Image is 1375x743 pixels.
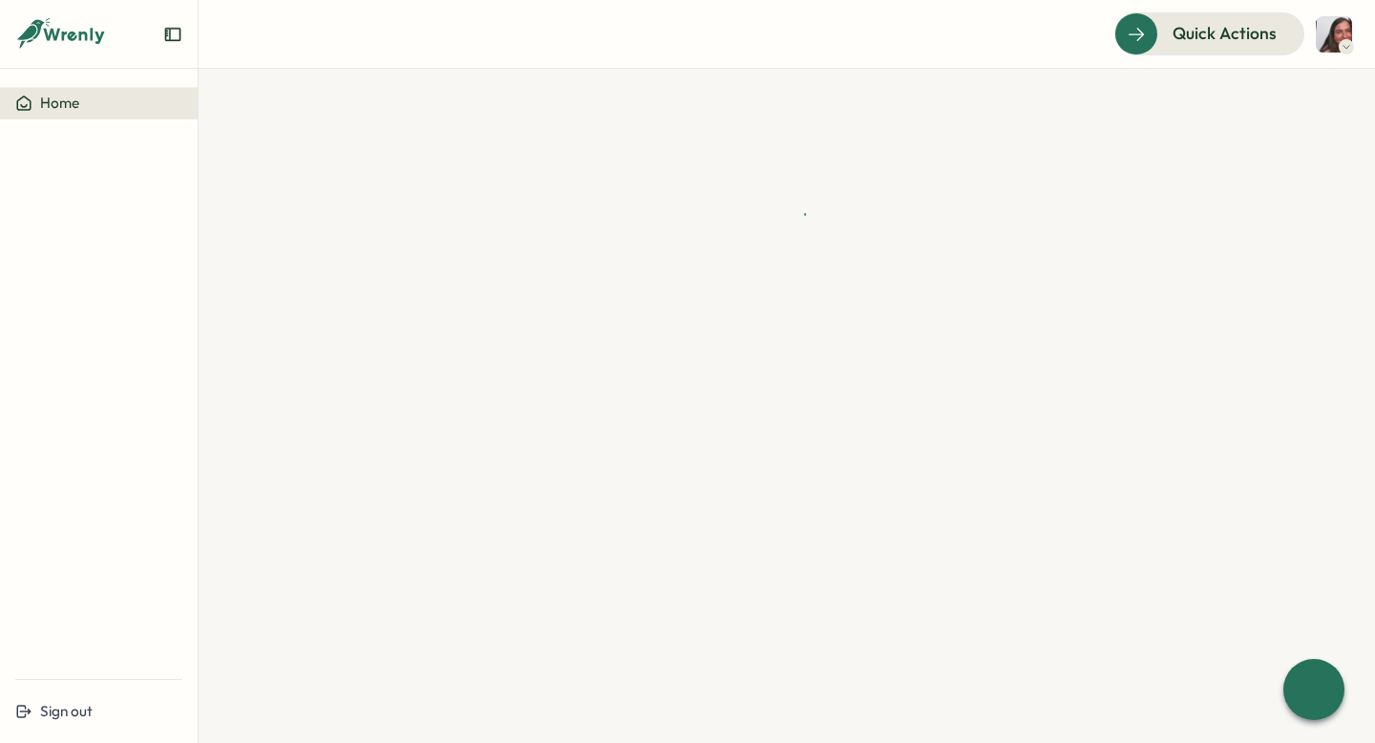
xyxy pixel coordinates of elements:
[1114,12,1304,54] button: Quick Actions
[1316,16,1352,53] img: Eliza Sandaver
[40,94,79,112] span: Home
[1173,21,1277,46] span: Quick Actions
[40,702,93,720] span: Sign out
[163,25,182,44] button: Expand sidebar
